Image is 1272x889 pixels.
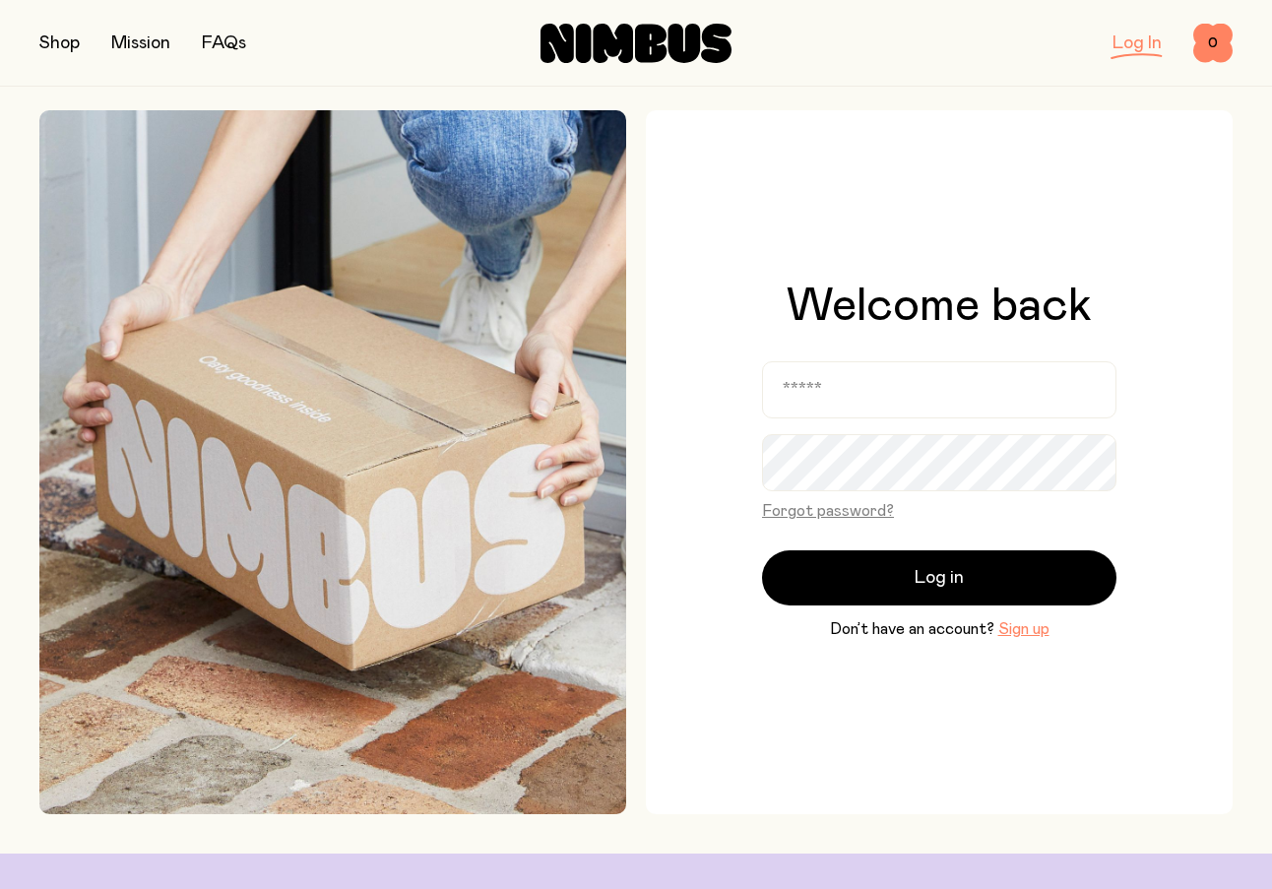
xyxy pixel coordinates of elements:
a: Log In [1113,34,1162,52]
button: Forgot password? [762,499,894,523]
span: Don’t have an account? [830,617,994,641]
button: Log in [762,550,1116,605]
a: FAQs [202,34,246,52]
button: 0 [1193,24,1233,63]
span: Log in [915,564,964,592]
button: Sign up [998,617,1049,641]
img: Picking up Nimbus mailer from doorstep [39,110,626,814]
a: Mission [111,34,170,52]
h1: Welcome back [787,283,1092,330]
